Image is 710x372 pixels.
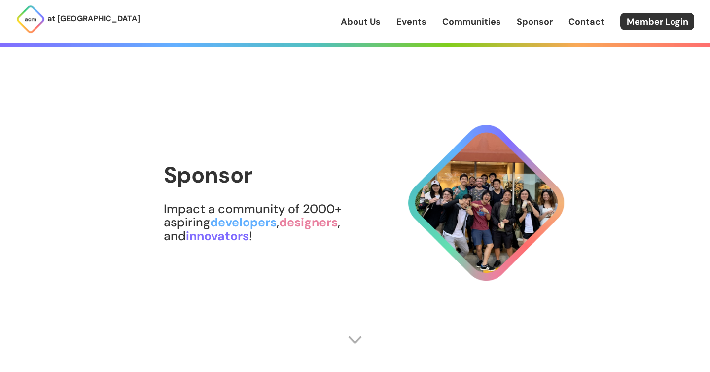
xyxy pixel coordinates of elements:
a: Sponsor [517,15,553,28]
p: at [GEOGRAPHIC_DATA] [47,12,140,25]
img: Sponsor Logo [399,115,574,291]
a: at [GEOGRAPHIC_DATA] [16,4,140,34]
span: innovators [186,228,249,244]
a: Contact [568,15,604,28]
h2: Impact a community of 2000+ aspiring , , and ! [164,202,399,243]
a: Communities [442,15,501,28]
span: developers [210,214,277,230]
a: About Us [341,15,381,28]
img: Scroll Arrow [348,333,362,347]
img: ACM Logo [16,4,45,34]
a: Events [396,15,426,28]
a: Member Login [620,13,694,30]
span: designers [279,214,338,230]
h1: Sponsor [164,163,399,187]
